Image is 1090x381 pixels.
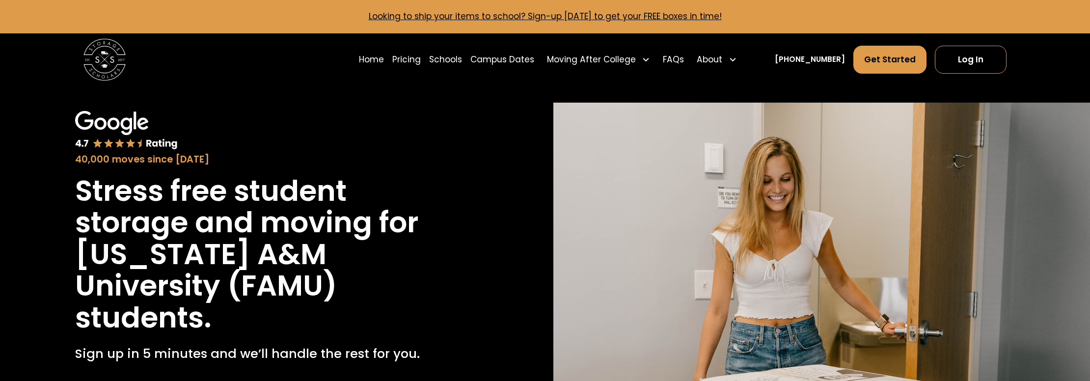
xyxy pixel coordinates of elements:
a: [PHONE_NUMBER] [775,54,845,65]
a: Get Started [853,46,927,74]
a: FAQs [663,45,684,75]
a: Looking to ship your items to school? Sign-up [DATE] to get your FREE boxes in time! [369,10,722,22]
div: Moving After College [543,45,654,75]
a: Pricing [392,45,421,75]
img: Google 4.7 star rating [75,111,178,150]
div: About [697,54,722,66]
a: Campus Dates [470,45,534,75]
div: About [692,45,741,75]
a: Schools [429,45,462,75]
a: Log In [935,46,1006,74]
h1: students. [75,302,212,334]
div: Moving After College [547,54,636,66]
div: 40,000 moves since [DATE] [75,153,462,167]
h1: [US_STATE] A&M University (FAMU) [75,239,462,302]
h1: Stress free student storage and moving for [75,175,462,239]
img: Storage Scholars main logo [83,39,125,81]
a: home [83,39,125,81]
a: Home [359,45,384,75]
p: Sign up in 5 minutes and we’ll handle the rest for you. [75,344,420,363]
